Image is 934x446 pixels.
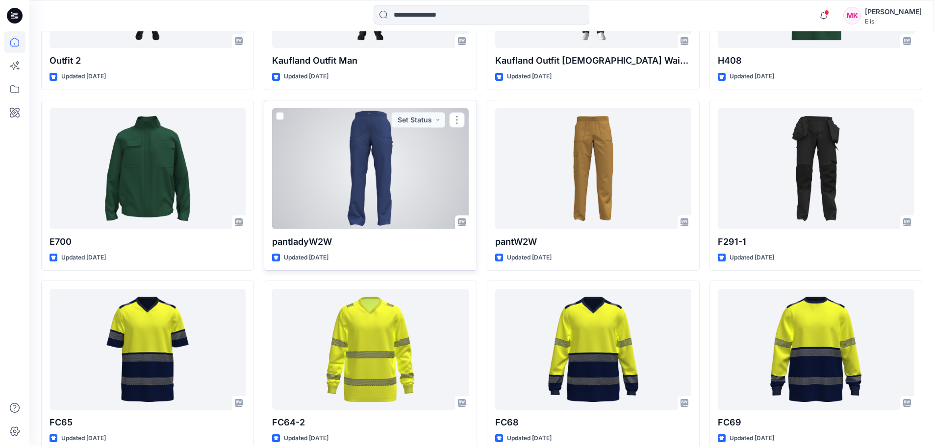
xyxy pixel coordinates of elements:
p: pantladyW2W [272,235,468,249]
a: pantW2W [495,108,691,229]
p: FC65 [50,416,246,429]
p: FC64-2 [272,416,468,429]
p: FC69 [718,416,914,429]
a: F291-1 [718,108,914,229]
p: Updated [DATE] [730,433,774,444]
p: Updated [DATE] [284,433,328,444]
div: [PERSON_NAME] [865,6,922,18]
p: Updated [DATE] [61,253,106,263]
p: Updated [DATE] [507,433,552,444]
a: FC65 [50,289,246,410]
p: Updated [DATE] [507,71,552,82]
p: Outfit 2 [50,54,246,68]
p: H408 [718,54,914,68]
a: FC64-2 [272,289,468,410]
p: E700 [50,235,246,249]
p: Updated [DATE] [284,253,328,263]
a: FC68 [495,289,691,410]
p: FC68 [495,416,691,429]
a: pantladyW2W [272,108,468,229]
p: Updated [DATE] [61,71,106,82]
div: Elis [865,18,922,25]
p: pantW2W [495,235,691,249]
p: Updated [DATE] [284,71,328,82]
p: Kaufland Outfit Man [272,54,468,68]
div: MK [843,7,861,24]
p: Kaufland Outfit [DEMOGRAPHIC_DATA] Waist apron [495,54,691,68]
p: Updated [DATE] [507,253,552,263]
p: Updated [DATE] [730,253,774,263]
p: F291-1 [718,235,914,249]
p: Updated [DATE] [61,433,106,444]
p: Updated [DATE] [730,71,774,82]
a: E700 [50,108,246,229]
a: FC69 [718,289,914,410]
